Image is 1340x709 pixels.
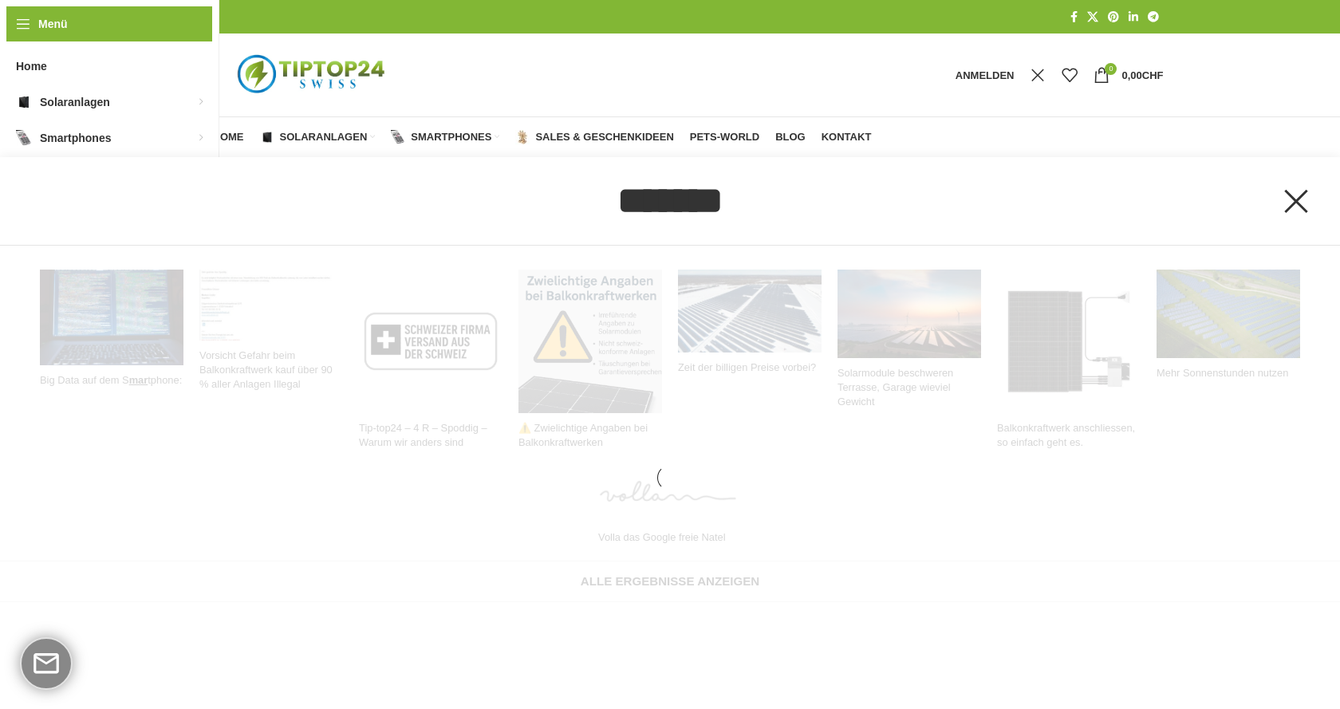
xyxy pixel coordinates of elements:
a: Suche [1022,59,1054,91]
span: Solaranlagen [40,88,110,116]
span: Smartphones [411,131,491,144]
div: Meine Wunschliste [1054,59,1086,91]
a: Solaranlagen [260,121,376,153]
a: Sales & Geschenkideen [515,121,673,153]
a: 0 0,00CHF [1086,59,1171,91]
a: LinkedIn Social Link [1124,6,1143,28]
img: Solaranlagen [16,94,32,110]
a: Pets-World [690,121,759,153]
span: Solaranlagen [280,131,368,144]
span: CHF [1142,69,1164,81]
a: Home [213,121,244,153]
img: Smartphones [16,130,32,146]
div: Hauptnavigation [205,121,880,153]
span: Kontakt [822,131,872,144]
a: X Social Link [1082,6,1103,28]
a: Suchformular schließen [1256,161,1336,241]
a: Telegram Social Link [1143,6,1164,28]
img: Sales & Geschenkideen [515,130,530,144]
span: Anmelden [956,70,1015,81]
span: Home [213,131,244,144]
input: Suche [80,157,1260,245]
img: Solaranlagen [260,130,274,144]
span: Menü [38,15,68,33]
a: Smartphones [391,121,499,153]
span: Smartphones [40,124,111,152]
a: Anmelden [948,59,1023,91]
span: Sales & Geschenkideen [535,131,673,144]
a: Logo der Website [213,68,412,81]
a: Facebook Social Link [1066,6,1082,28]
span: Blog [775,131,806,144]
a: Pinterest Social Link [1103,6,1124,28]
span: Home [16,52,47,81]
span: Pets-World [690,131,759,144]
a: Kontakt [822,121,872,153]
img: Smartphones [391,130,405,144]
bdi: 0,00 [1121,69,1163,81]
a: Blog [775,121,806,153]
span: 0 [1105,63,1117,75]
